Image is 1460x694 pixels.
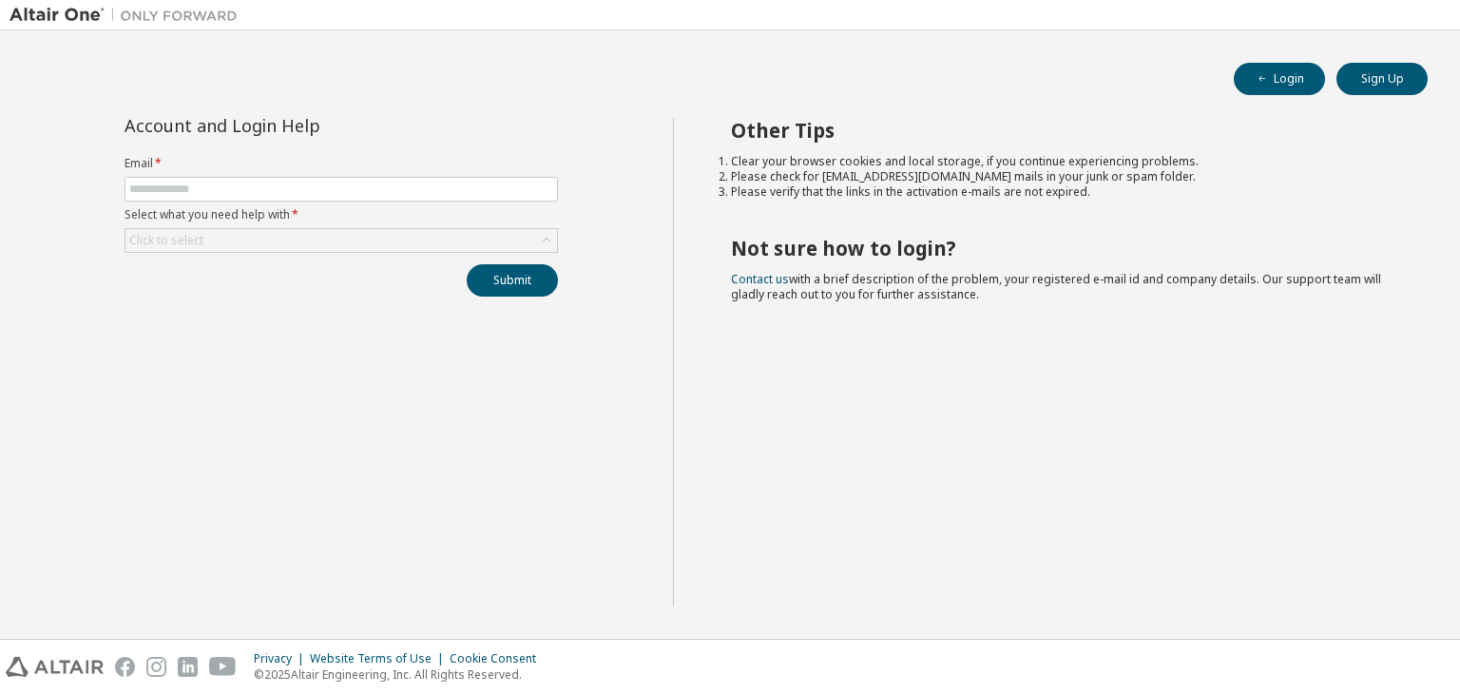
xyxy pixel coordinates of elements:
button: Login [1234,63,1325,95]
p: © 2025 Altair Engineering, Inc. All Rights Reserved. [254,666,547,683]
div: Click to select [129,233,203,248]
button: Submit [467,264,558,297]
li: Please check for [EMAIL_ADDRESS][DOMAIN_NAME] mails in your junk or spam folder. [731,169,1394,184]
h2: Other Tips [731,118,1394,143]
img: facebook.svg [115,657,135,677]
li: Clear your browser cookies and local storage, if you continue experiencing problems. [731,154,1394,169]
h2: Not sure how to login? [731,236,1394,260]
span: with a brief description of the problem, your registered e-mail id and company details. Our suppo... [731,271,1381,302]
div: Privacy [254,651,310,666]
label: Email [125,156,558,171]
label: Select what you need help with [125,207,558,222]
a: Contact us [731,271,789,287]
div: Click to select [125,229,557,252]
img: linkedin.svg [178,657,198,677]
button: Sign Up [1336,63,1428,95]
img: instagram.svg [146,657,166,677]
li: Please verify that the links in the activation e-mails are not expired. [731,184,1394,200]
div: Cookie Consent [450,651,547,666]
div: Account and Login Help [125,118,471,133]
img: youtube.svg [209,657,237,677]
div: Website Terms of Use [310,651,450,666]
img: altair_logo.svg [6,657,104,677]
img: Altair One [10,6,247,25]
